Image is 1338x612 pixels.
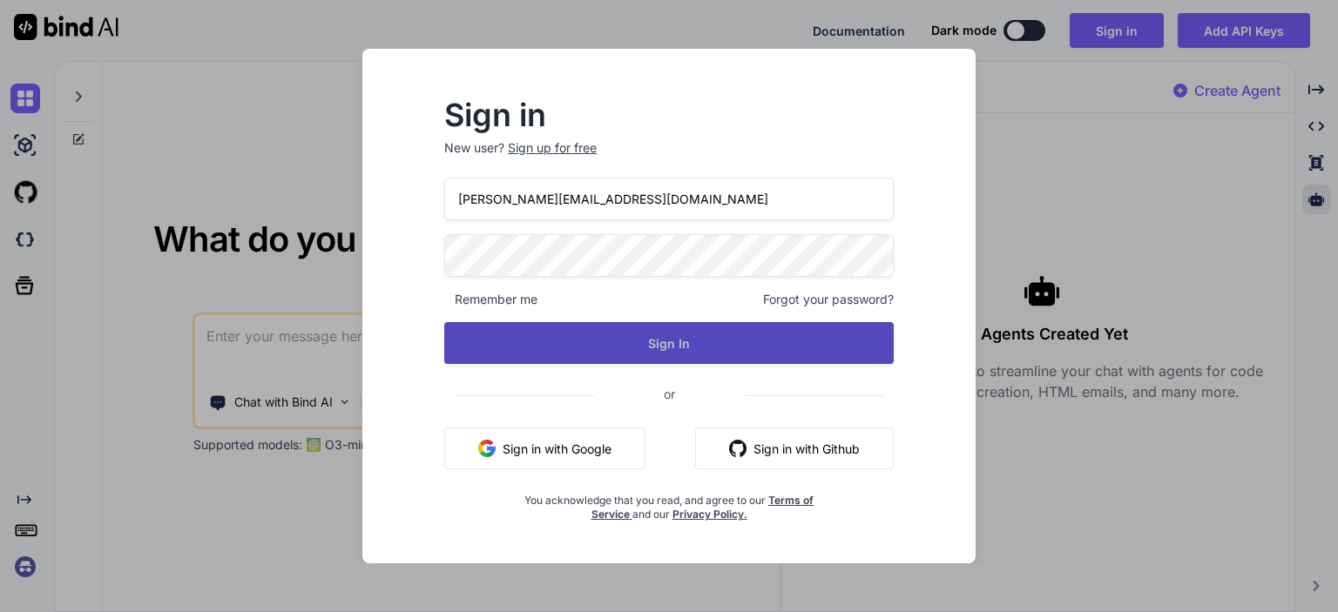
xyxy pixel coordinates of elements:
span: or [594,373,745,415]
button: Sign in with Github [695,427,894,469]
img: google [478,440,496,457]
div: Sign up for free [508,139,597,157]
h2: Sign in [444,101,894,129]
a: Terms of Service [591,494,814,521]
span: Remember me [444,291,537,308]
a: Privacy Policy. [672,508,747,521]
img: github [729,440,747,457]
input: Login or Email [444,178,894,220]
div: You acknowledge that you read, and agree to our and our [519,483,819,521]
button: Sign in with Google [444,427,645,469]
span: Forgot your password? [763,291,894,308]
p: New user? [444,139,894,178]
button: Sign In [444,322,894,364]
